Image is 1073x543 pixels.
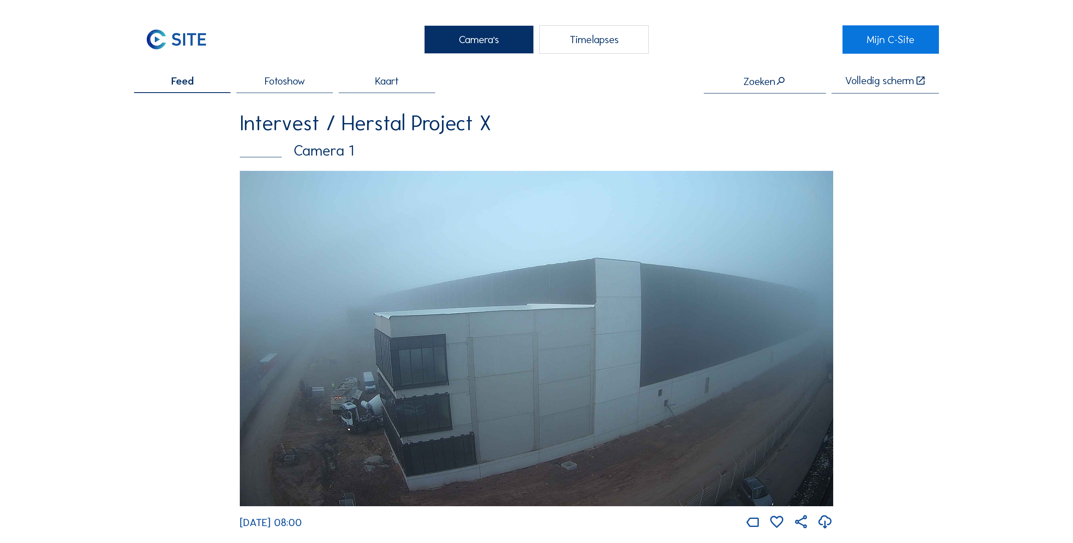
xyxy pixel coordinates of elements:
span: Kaart [375,76,399,86]
a: Mijn C-Site [842,25,939,54]
span: [DATE] 08:00 [240,516,302,529]
span: Feed [171,76,194,86]
div: Volledig scherm [845,75,914,86]
a: C-SITE Logo [134,25,231,54]
div: Intervest / Herstal Project X [240,112,833,134]
div: Timelapses [539,25,649,54]
span: Fotoshow [265,76,305,86]
div: Camera's [424,25,534,54]
div: Camera 1 [240,143,833,158]
img: Image [240,171,833,506]
img: C-SITE Logo [134,25,218,54]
